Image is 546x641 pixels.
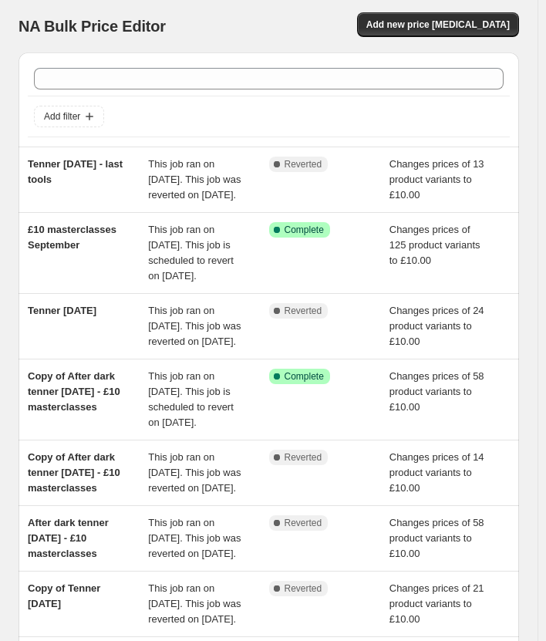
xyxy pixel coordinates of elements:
[285,582,322,595] span: Reverted
[389,158,484,201] span: Changes prices of 13 product variants to £10.00
[19,18,166,35] span: NA Bulk Price Editor
[389,224,480,266] span: Changes prices of 125 product variants to £10.00
[148,305,241,347] span: This job ran on [DATE]. This job was reverted on [DATE].
[285,158,322,170] span: Reverted
[34,106,104,127] button: Add filter
[44,110,80,123] span: Add filter
[148,158,241,201] span: This job ran on [DATE]. This job was reverted on [DATE].
[285,517,322,529] span: Reverted
[28,224,116,251] span: £10 masterclasses September
[389,305,484,347] span: Changes prices of 24 product variants to £10.00
[28,158,123,185] span: Tenner [DATE] - last tools
[389,582,484,625] span: Changes prices of 21 product variants to £10.00
[285,370,324,383] span: Complete
[28,305,96,316] span: Tenner [DATE]
[389,517,484,559] span: Changes prices of 58 product variants to £10.00
[148,224,234,282] span: This job ran on [DATE]. This job is scheduled to revert on [DATE].
[28,451,120,494] span: Copy of After dark tenner [DATE] - £10 masterclasses
[148,582,241,625] span: This job ran on [DATE]. This job was reverted on [DATE].
[148,370,234,428] span: This job ran on [DATE]. This job is scheduled to revert on [DATE].
[366,19,510,31] span: Add new price [MEDICAL_DATA]
[148,517,241,559] span: This job ran on [DATE]. This job was reverted on [DATE].
[28,582,100,609] span: Copy of Tenner [DATE]
[389,370,484,413] span: Changes prices of 58 product variants to £10.00
[28,370,120,413] span: Copy of After dark tenner [DATE] - £10 masterclasses
[285,451,322,464] span: Reverted
[148,451,241,494] span: This job ran on [DATE]. This job was reverted on [DATE].
[357,12,519,37] button: Add new price [MEDICAL_DATA]
[389,451,484,494] span: Changes prices of 14 product variants to £10.00
[285,224,324,236] span: Complete
[28,517,109,559] span: After dark tenner [DATE] - £10 masterclasses
[285,305,322,317] span: Reverted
